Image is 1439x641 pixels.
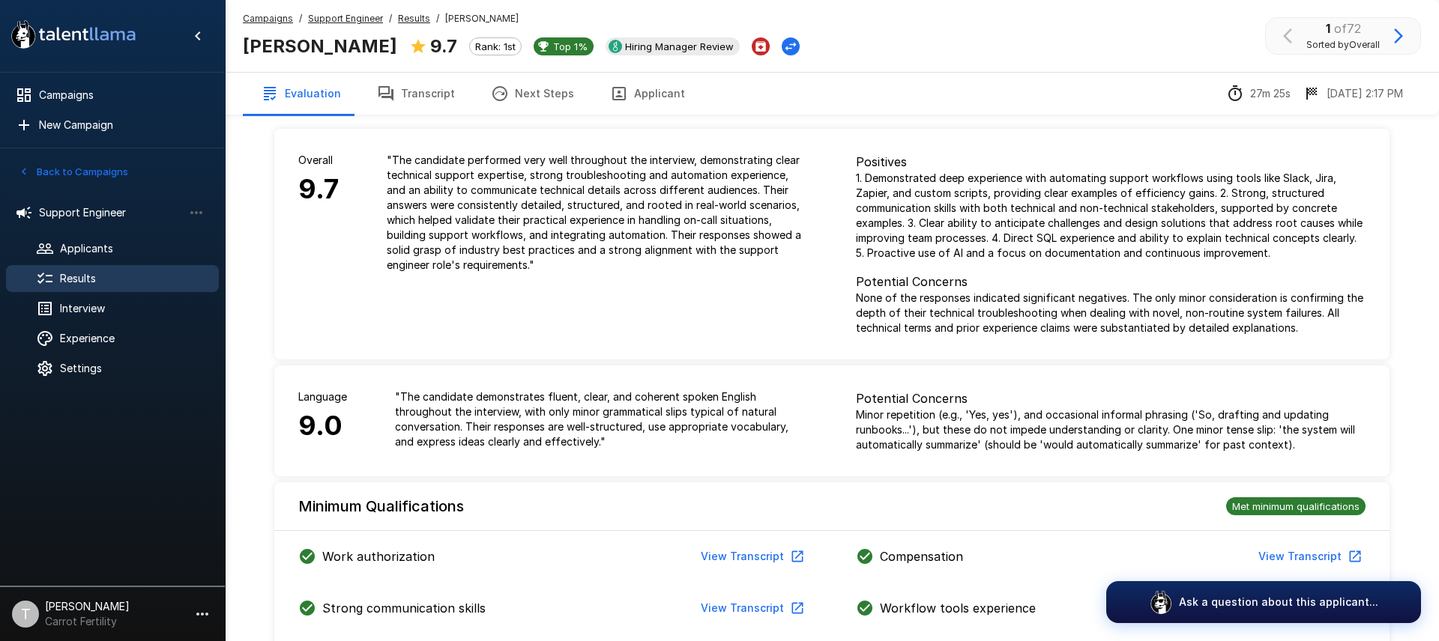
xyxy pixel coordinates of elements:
[856,407,1366,452] p: Minor repetition (e.g., 'Yes, yes'), and occasional informal phrasing ('So, drafting and updating...
[752,37,770,55] button: Archive Applicant
[322,599,486,617] p: Strong communication skills
[359,73,473,115] button: Transcript
[299,11,302,26] span: /
[856,291,1366,335] p: None of the responses indicated significant negatives. The only minor consideration is confirming...
[430,35,457,57] b: 9.7
[1149,590,1173,614] img: logo_glasses@2x.png
[389,11,392,26] span: /
[880,547,963,565] p: Compensation
[473,73,592,115] button: Next Steps
[547,40,594,52] span: Top 1%
[1326,21,1330,36] b: 1
[695,595,808,622] button: View Transcript
[1334,21,1361,36] span: of 72
[298,494,464,518] h6: Minimum Qualifications
[1106,581,1421,623] button: Ask a question about this applicant...
[1327,86,1403,101] p: [DATE] 2:17 PM
[298,404,347,448] h6: 9.0
[1179,595,1378,610] p: Ask a question about this applicant...
[606,37,740,55] div: View profile in Greenhouse
[436,11,439,26] span: /
[856,171,1366,261] p: 1. Demonstrated deep experience with automating support workflows using tools like Slack, Jira, Z...
[609,40,622,53] img: greenhouse_logo.jpeg
[445,11,519,26] span: [PERSON_NAME]
[322,547,435,565] p: Work authorization
[695,543,808,571] button: View Transcript
[308,13,383,24] u: Support Engineer
[243,73,359,115] button: Evaluation
[782,37,800,55] button: Change Stage
[1252,543,1366,571] button: View Transcript
[856,389,1366,407] p: Potential Concerns
[856,273,1366,291] p: Potential Concerns
[243,13,293,24] u: Campaigns
[592,73,703,115] button: Applicant
[387,153,808,273] p: " The candidate performed very well throughout the interview, demonstrating clear technical suppo...
[1250,86,1291,101] p: 27m 25s
[298,389,347,404] p: Language
[1226,85,1291,103] div: The time between starting and completing the interview
[298,168,339,211] h6: 9.7
[1306,37,1380,52] span: Sorted by Overall
[395,389,808,449] p: " The candidate demonstrates fluent, clear, and coherent spoken English throughout the interview,...
[856,153,1366,171] p: Positives
[470,40,521,52] span: Rank: 1st
[880,599,1036,617] p: Workflow tools experience
[298,153,339,168] p: Overall
[1303,85,1403,103] div: The date and time when the interview was completed
[619,40,740,52] span: Hiring Manager Review
[398,13,430,24] u: Results
[243,35,397,57] b: [PERSON_NAME]
[1226,500,1366,512] span: Met minimum qualifications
